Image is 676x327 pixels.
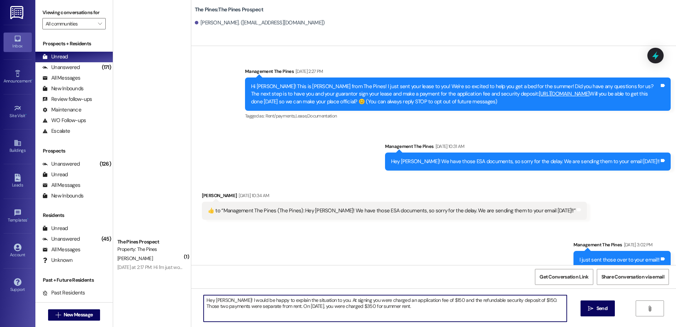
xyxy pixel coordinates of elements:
[42,289,85,297] div: Past Residents
[42,64,80,71] div: Unanswered
[434,143,465,150] div: [DATE] 10:31 AM
[42,74,80,82] div: All Messages
[31,78,33,82] span: •
[46,18,94,29] input: All communities
[100,234,113,245] div: (45)
[42,85,83,92] div: New Inbounds
[294,68,323,75] div: [DATE] 2:27 PM
[42,192,83,200] div: New Inbounds
[27,217,28,222] span: •
[573,241,671,251] div: Management The Pines
[579,256,660,264] div: I just sent those over to your email!!
[117,255,153,262] span: [PERSON_NAME]
[42,235,80,243] div: Unanswered
[4,102,32,121] a: Site Visit •
[10,6,25,19] img: ResiDesk Logo
[597,269,669,285] button: Share Conversation via email
[100,62,113,73] div: (171)
[48,309,100,321] button: New Message
[4,276,32,295] a: Support
[35,276,113,284] div: Past + Future Residents
[42,117,86,124] div: WO Follow-ups
[540,273,588,281] span: Get Conversation Link
[42,257,72,264] div: Unknown
[4,207,32,226] a: Templates •
[42,225,68,232] div: Unread
[35,40,113,47] div: Prospects + Residents
[581,300,615,316] button: Send
[245,111,671,121] div: Tagged as:
[601,273,664,281] span: Share Conversation via email
[647,306,652,311] i: 
[64,311,93,319] span: New Message
[245,68,671,78] div: Management The Pines
[4,172,32,191] a: Leads
[385,143,671,153] div: Management The Pines
[296,113,307,119] span: Lease ,
[195,19,325,27] div: [PERSON_NAME]. ([EMAIL_ADDRESS][DOMAIN_NAME])
[117,238,183,246] div: The Pines Prospect
[42,160,80,168] div: Unanswered
[35,147,113,155] div: Prospects
[35,212,113,219] div: Residents
[42,106,81,114] div: Maintenance
[622,241,653,248] div: [DATE] 3:02 PM
[195,6,263,13] b: The Pines: The Pines Prospect
[391,158,660,165] div: Hey [PERSON_NAME]! We have those ESA documents, so sorry for the delay. We are sending them to yo...
[4,137,32,156] a: Buildings
[208,207,576,214] div: ​👍​ to “ Management The Pines (The Pines): Hey [PERSON_NAME]! We have those ESA documents, so sor...
[237,192,269,199] div: [DATE] 10:34 AM
[25,112,27,117] span: •
[56,312,61,318] i: 
[117,246,183,253] div: Property: The Pines
[42,7,106,18] label: Viewing conversations for
[4,33,32,52] a: Inbox
[98,159,113,170] div: (126)
[588,306,593,311] i: 
[42,246,80,253] div: All Messages
[98,21,102,27] i: 
[42,127,70,135] div: Escalate
[4,241,32,260] a: Account
[251,83,659,105] div: Hi [PERSON_NAME]! This is [PERSON_NAME] from The Pines! I just sent your lease to you! We're so e...
[42,96,92,103] div: Review follow-ups
[596,305,607,312] span: Send
[117,264,334,270] div: [DATE] at 2:17 PM: Hi I'm just wondering when I'll be getting my security deposit back from sprin...
[42,171,68,178] div: Unread
[204,295,566,322] textarea: Hey [PERSON_NAME]! I would be happy to explain the situation to you. At signing you were charged ...
[535,269,593,285] button: Get Conversation Link
[539,90,590,97] a: [URL][DOMAIN_NAME]
[266,113,296,119] span: Rent/payments ,
[307,113,337,119] span: Documentation
[42,182,80,189] div: All Messages
[202,192,587,202] div: [PERSON_NAME]
[42,53,68,61] div: Unread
